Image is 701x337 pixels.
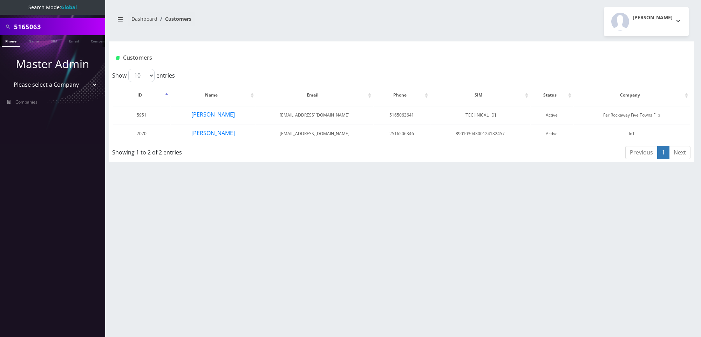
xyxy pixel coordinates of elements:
td: [EMAIL_ADDRESS][DOMAIN_NAME] [256,106,373,124]
th: Email: activate to sort column ascending [256,85,373,105]
input: Search All Companies [14,20,103,33]
div: Showing 1 to 2 of 2 entries [112,145,348,157]
span: Companies [15,99,38,105]
th: Company: activate to sort column ascending [574,85,690,105]
h2: [PERSON_NAME] [633,15,673,21]
button: [PERSON_NAME] [191,128,235,138]
a: Previous [625,146,658,159]
th: ID: activate to sort column descending [113,85,170,105]
td: Active [531,125,573,143]
label: Show entries [112,69,175,82]
td: 2516506346 [374,125,430,143]
td: 7070 [113,125,170,143]
button: [PERSON_NAME] [604,7,689,36]
a: 1 [657,146,669,159]
td: Far Rockaway Five Towns Flip [574,106,690,124]
td: 5165063641 [374,106,430,124]
a: SIM [47,35,61,46]
a: Name [25,35,42,46]
th: SIM: activate to sort column ascending [430,85,530,105]
th: Phone: activate to sort column ascending [374,85,430,105]
td: Active [531,106,573,124]
a: Next [669,146,690,159]
td: 89010304300124132457 [430,125,530,143]
button: [PERSON_NAME] [191,110,235,119]
a: Dashboard [131,15,157,22]
nav: breadcrumb [114,12,396,32]
span: Search Mode: [28,4,77,11]
strong: Global [61,4,77,11]
td: [EMAIL_ADDRESS][DOMAIN_NAME] [256,125,373,143]
td: 5951 [113,106,170,124]
li: Customers [157,15,191,22]
h1: Customers [116,54,590,61]
th: Name: activate to sort column ascending [171,85,256,105]
select: Showentries [128,69,155,82]
td: IoT [574,125,690,143]
a: Company [87,35,111,46]
th: Status: activate to sort column ascending [531,85,573,105]
a: Email [66,35,82,46]
a: Phone [2,35,20,47]
td: [TECHNICAL_ID] [430,106,530,124]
